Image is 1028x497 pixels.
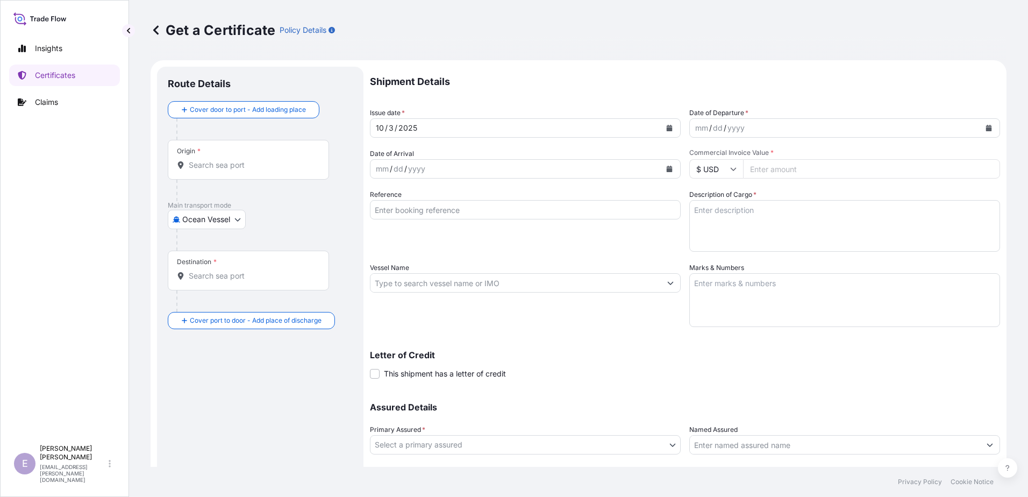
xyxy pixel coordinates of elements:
[370,148,414,159] span: Date of Arrival
[689,424,738,435] label: Named Assured
[689,148,1000,157] span: Commercial Invoice Value
[370,435,681,455] button: Select a primary assured
[177,258,217,266] div: Destination
[189,271,316,281] input: Destination
[385,122,388,134] div: /
[370,189,402,200] label: Reference
[743,159,1000,179] input: Enter amount
[384,368,506,379] span: This shipment has a letter of credit
[280,25,326,35] p: Policy Details
[724,122,726,134] div: /
[168,210,246,229] button: Select transport
[689,262,744,273] label: Marks & Numbers
[689,189,756,200] label: Description of Cargo
[388,122,395,134] div: day,
[9,65,120,86] a: Certificates
[726,122,746,134] div: year,
[390,162,392,175] div: /
[661,160,678,177] button: Calendar
[980,119,997,137] button: Calendar
[35,97,58,108] p: Claims
[404,162,407,175] div: /
[35,70,75,81] p: Certificates
[177,147,201,155] div: Origin
[151,22,275,39] p: Get a Certificate
[712,122,724,134] div: day,
[9,91,120,113] a: Claims
[168,312,335,329] button: Cover port to door - Add place of discharge
[35,43,62,54] p: Insights
[397,122,418,134] div: year,
[689,108,748,118] span: Date of Departure
[375,439,462,450] span: Select a primary assured
[370,273,661,293] input: Type to search vessel name or IMO
[407,162,426,175] div: year,
[370,403,1000,411] p: Assured Details
[9,38,120,59] a: Insights
[375,162,390,175] div: month,
[980,435,1000,455] button: Show suggestions
[168,201,353,210] p: Main transport mode
[370,424,425,435] span: Primary Assured
[190,104,306,115] span: Cover door to port - Add loading place
[190,315,322,326] span: Cover port to door - Add place of discharge
[168,101,319,118] button: Cover door to port - Add loading place
[661,119,678,137] button: Calendar
[661,273,680,293] button: Show suggestions
[370,200,681,219] input: Enter booking reference
[375,122,385,134] div: month,
[40,464,106,483] p: [EMAIL_ADDRESS][PERSON_NAME][DOMAIN_NAME]
[168,77,231,90] p: Route Details
[370,67,1000,97] p: Shipment Details
[40,444,106,461] p: [PERSON_NAME] [PERSON_NAME]
[951,478,994,486] a: Cookie Notice
[392,162,404,175] div: day,
[22,458,28,469] span: E
[189,160,316,171] input: Origin
[694,122,709,134] div: month,
[182,214,230,225] span: Ocean Vessel
[370,108,405,118] span: Issue date
[370,262,409,273] label: Vessel Name
[370,351,1000,359] p: Letter of Credit
[898,478,942,486] a: Privacy Policy
[395,122,397,134] div: /
[709,122,712,134] div: /
[690,435,980,455] input: Assured Name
